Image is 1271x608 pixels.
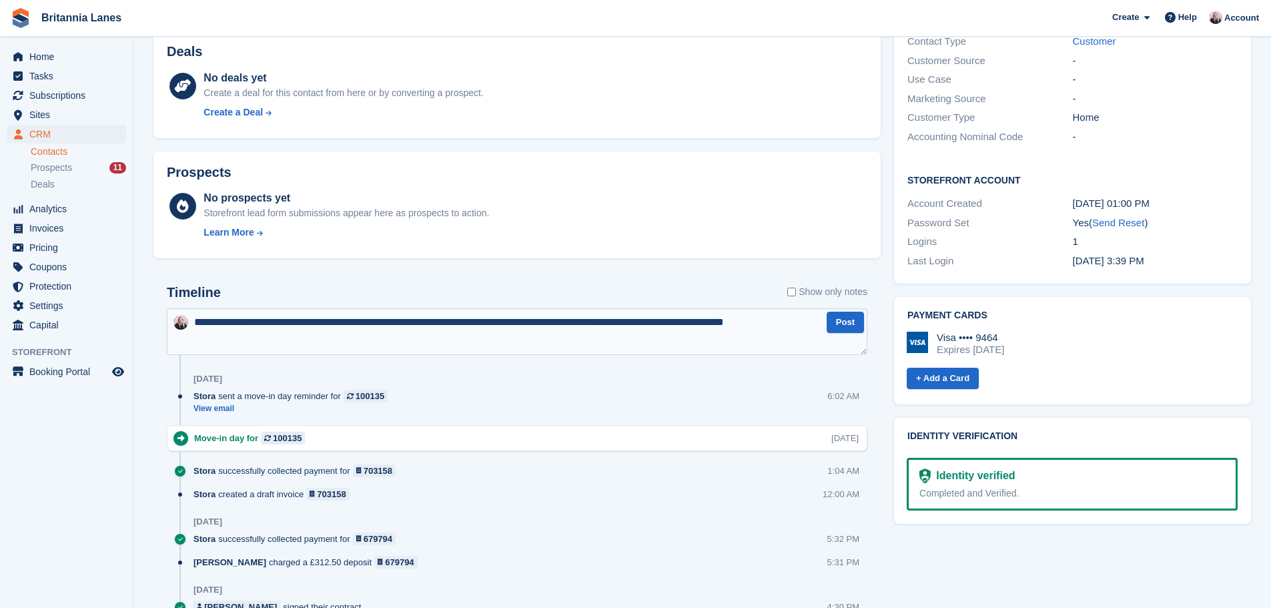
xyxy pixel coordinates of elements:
[167,285,221,300] h2: Timeline
[7,86,126,105] a: menu
[356,390,384,402] div: 100135
[203,105,263,119] div: Create a Deal
[29,258,109,276] span: Coupons
[31,178,126,192] a: Deals
[907,173,1238,186] h2: Storefront Account
[12,346,133,359] span: Storefront
[29,47,109,66] span: Home
[907,368,979,390] a: + Add a Card
[1073,234,1238,250] div: 1
[1073,35,1116,47] a: Customer
[787,285,796,299] input: Show only notes
[7,238,126,257] a: menu
[1073,91,1238,107] div: -
[7,125,126,143] a: menu
[203,206,489,220] div: Storefront lead form submissions appear here as prospects to action.
[29,238,109,257] span: Pricing
[364,465,392,477] div: 703158
[7,316,126,334] a: menu
[7,67,126,85] a: menu
[194,432,312,444] div: Move-in day for
[193,488,216,501] span: Stora
[1178,11,1197,24] span: Help
[353,465,396,477] a: 703158
[273,432,302,444] div: 100135
[1224,11,1259,25] span: Account
[31,162,72,174] span: Prospects
[823,488,859,501] div: 12:00 AM
[29,219,109,238] span: Invoices
[1073,216,1238,231] div: Yes
[907,332,928,353] img: Visa Logo
[907,72,1072,87] div: Use Case
[907,254,1072,269] div: Last Login
[7,277,126,296] a: menu
[827,390,859,402] div: 6:02 AM
[907,431,1238,442] h2: Identity verification
[1073,53,1238,69] div: -
[167,44,202,59] h2: Deals
[1073,196,1238,212] div: [DATE] 01:00 PM
[29,200,109,218] span: Analytics
[919,469,931,483] img: Identity Verification Ready
[7,219,126,238] a: menu
[29,316,109,334] span: Capital
[203,86,483,100] div: Create a deal for this contact from here or by converting a prospect.
[831,432,859,444] div: [DATE]
[7,47,126,66] a: menu
[193,517,222,527] div: [DATE]
[1089,217,1148,228] span: ( )
[907,91,1072,107] div: Marketing Source
[937,332,1004,344] div: Visa •••• 9464
[193,390,216,402] span: Stora
[29,277,109,296] span: Protection
[907,310,1238,321] h2: Payment cards
[306,488,350,501] a: 703158
[261,432,305,444] a: 100135
[110,364,126,380] a: Preview store
[1209,11,1222,24] img: Alexandra Lane
[36,7,127,29] a: Britannia Lanes
[203,105,483,119] a: Create a Deal
[1073,255,1144,266] time: 2025-08-06 14:39:00 UTC
[787,285,867,299] label: Show only notes
[374,556,418,569] a: 679794
[1073,72,1238,87] div: -
[193,403,394,414] a: View email
[385,556,414,569] div: 679794
[7,296,126,315] a: menu
[907,129,1072,145] div: Accounting Nominal Code
[193,465,216,477] span: Stora
[173,315,188,330] img: Alexandra Lane
[7,105,126,124] a: menu
[193,488,356,501] div: created a draft invoice
[7,258,126,276] a: menu
[29,105,109,124] span: Sites
[344,390,388,402] a: 100135
[29,125,109,143] span: CRM
[317,488,346,501] div: 703158
[193,533,402,545] div: successfully collected payment for
[193,556,424,569] div: charged a £312.50 deposit
[353,533,396,545] a: 679794
[907,34,1072,49] div: Contact Type
[1112,11,1139,24] span: Create
[7,362,126,381] a: menu
[193,556,266,569] span: [PERSON_NAME]
[364,533,392,545] div: 679794
[937,344,1004,356] div: Expires [DATE]
[29,67,109,85] span: Tasks
[907,234,1072,250] div: Logins
[907,216,1072,231] div: Password Set
[109,162,126,174] div: 11
[907,110,1072,125] div: Customer Type
[193,585,222,595] div: [DATE]
[7,200,126,218] a: menu
[1073,110,1238,125] div: Home
[29,296,109,315] span: Settings
[29,86,109,105] span: Subscriptions
[11,8,31,28] img: stora-icon-8386f47178a22dfd0bd8f6a31ec36ba5ce8667c1dd55bd0f319d3a0aa187defe.svg
[203,190,489,206] div: No prospects yet
[31,145,126,158] a: Contacts
[907,196,1072,212] div: Account Created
